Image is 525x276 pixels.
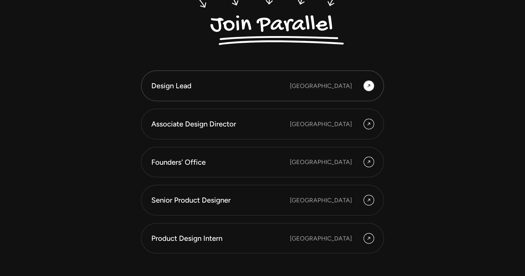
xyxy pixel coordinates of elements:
[151,195,290,205] div: Senior Product Designer
[290,119,352,129] div: [GEOGRAPHIC_DATA]
[290,234,352,243] div: [GEOGRAPHIC_DATA]
[141,223,384,254] a: Product Design Intern [GEOGRAPHIC_DATA]
[151,233,290,244] div: Product Design Intern
[151,119,290,129] div: Associate Design Director
[151,81,290,91] div: Design Lead
[290,196,352,205] div: [GEOGRAPHIC_DATA]
[290,157,352,167] div: [GEOGRAPHIC_DATA]
[151,157,290,167] div: Founders' Office
[141,147,384,178] a: Founders' Office [GEOGRAPHIC_DATA]
[141,185,384,216] a: Senior Product Designer [GEOGRAPHIC_DATA]
[141,70,384,101] a: Design Lead [GEOGRAPHIC_DATA]
[290,81,352,90] div: [GEOGRAPHIC_DATA]
[141,109,384,140] a: Associate Design Director [GEOGRAPHIC_DATA]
